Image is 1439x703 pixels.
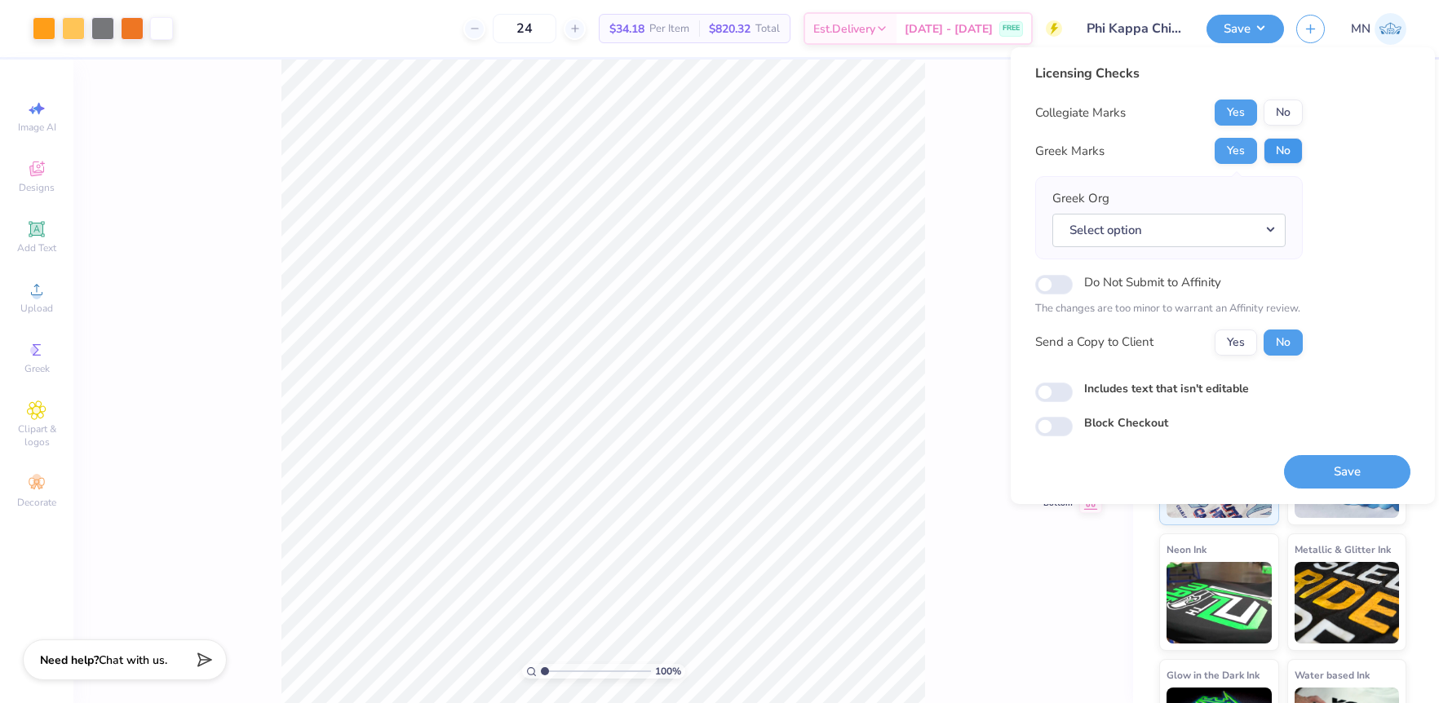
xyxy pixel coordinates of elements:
button: Yes [1215,138,1257,164]
span: Est. Delivery [813,20,875,38]
span: Designs [19,181,55,194]
button: Yes [1215,99,1257,126]
span: MN [1351,20,1370,38]
span: Metallic & Glitter Ink [1295,541,1391,558]
div: Licensing Checks [1035,64,1303,83]
span: Upload [20,302,53,315]
span: Neon Ink [1167,541,1207,558]
label: Includes text that isn't editable [1084,380,1249,397]
div: Send a Copy to Client [1035,333,1153,351]
span: Total [755,20,780,38]
img: Mark Navarro [1375,13,1406,45]
span: [DATE] - [DATE] [905,20,993,38]
label: Block Checkout [1084,414,1168,431]
img: Neon Ink [1167,562,1272,643]
button: Yes [1215,329,1257,356]
label: Greek Org [1052,189,1109,208]
span: $820.32 [709,20,750,38]
span: Water based Ink [1295,666,1370,683]
span: Chat with us. [99,652,167,668]
span: FREE [1003,23,1020,34]
span: Glow in the Dark Ink [1167,666,1260,683]
button: Select option [1052,214,1286,247]
span: Decorate [17,496,56,509]
img: Metallic & Glitter Ink [1295,562,1400,643]
button: Save [1284,455,1410,489]
input: Untitled Design [1074,12,1194,45]
label: Do Not Submit to Affinity [1084,272,1221,293]
span: Add Text [17,241,56,254]
span: Greek [24,362,50,375]
span: Image AI [18,121,56,134]
button: No [1264,329,1303,356]
span: 100 % [655,664,681,679]
span: $34.18 [609,20,644,38]
strong: Need help? [40,652,99,668]
input: – – [493,14,556,43]
span: Per Item [649,20,689,38]
div: Collegiate Marks [1035,104,1126,122]
button: Save [1207,15,1284,43]
p: The changes are too minor to warrant an Affinity review. [1035,301,1303,317]
span: Clipart & logos [8,422,65,449]
button: No [1264,138,1303,164]
button: No [1264,99,1303,126]
div: Greek Marks [1035,142,1105,161]
a: MN [1351,13,1406,45]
